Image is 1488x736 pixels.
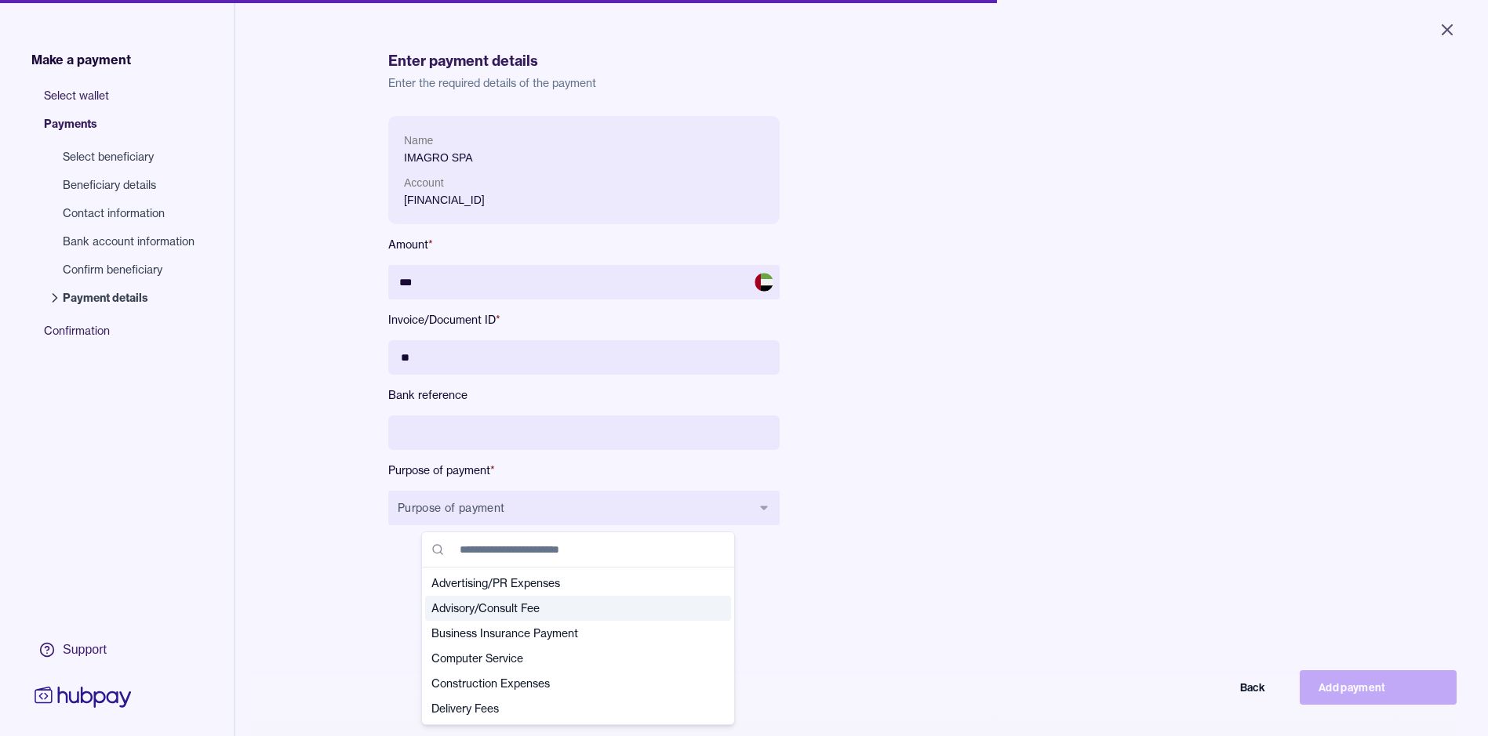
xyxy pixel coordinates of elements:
p: IMAGRO SPA [404,149,764,166]
button: Close [1419,13,1475,47]
label: Amount [388,237,780,252]
span: Advisory/Consult Fee [431,600,706,616]
button: Back [1127,670,1284,705]
a: Support [31,633,135,666]
span: Select beneficiary [63,149,195,165]
span: Computer Service [431,651,706,666]
span: Bank account information [63,234,195,249]
span: Confirmation [44,323,210,351]
button: Purpose of payment [388,491,780,525]
p: Account [404,174,764,191]
div: Support [63,641,107,658]
span: Contact information [63,205,195,221]
p: Name [404,132,764,149]
span: Construction Expenses [431,676,706,691]
label: Bank reference [388,387,780,403]
span: Select wallet [44,88,210,116]
span: Beneficiary details [63,177,195,193]
label: Purpose of payment [388,462,780,478]
p: Enter the required details of the payment [388,75,1335,91]
span: Delivery Fees [431,701,706,716]
span: Confirm beneficiary [63,262,195,277]
span: Make a payment [31,50,131,69]
label: Invoice/Document ID [388,312,780,328]
span: Advertising/PR Expenses [431,575,706,591]
p: [FINANCIAL_ID] [404,191,764,208]
h1: Enter payment details [388,50,1335,72]
span: Payments [44,116,210,144]
span: Payment details [63,290,195,306]
span: Business Insurance Payment [431,625,706,641]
